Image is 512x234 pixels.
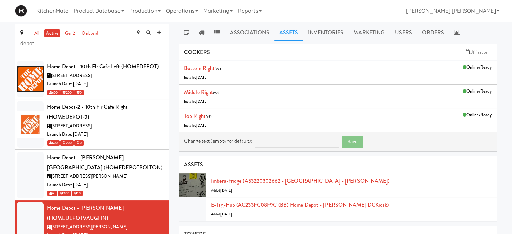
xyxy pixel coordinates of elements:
span: Added [211,212,232,217]
span: [DATE] [220,212,232,217]
a: onboard [80,29,100,38]
span: (v9) [215,66,221,71]
span: Added [211,188,232,193]
span: 0 [74,140,84,146]
li: Home Depot - [PERSON_NAME][GEOGRAPHIC_DATA] (HOMEDEPOTBOLTON)[STREET_ADDRESS][PERSON_NAME]Launch ... [15,150,169,200]
span: COOKERS [184,48,210,56]
div: Online/Ready [463,63,492,72]
div: Launch Date: [DATE] [47,181,164,189]
span: 600 [47,140,60,146]
div: Launch Date: [DATE] [47,80,164,88]
a: Bottom Right [184,64,215,72]
a: Middle Right [184,88,213,96]
span: ASSETS [184,161,203,168]
a: Utilization [462,47,492,57]
a: E-tag-hub (AC233FC08F9C (BB) Home Depot - [PERSON_NAME] DCKiosk) [211,201,389,209]
div: Launch Date: [DATE] [47,130,164,139]
span: 200 [60,90,73,95]
input: Search site [20,38,164,50]
span: [STREET_ADDRESS] [51,72,92,79]
div: Online/Ready [463,87,492,96]
div: Home Depot - [PERSON_NAME] (HOMEDEPOTVAUGHN) [47,203,164,223]
span: Installed [184,75,208,80]
div: Home Depot - [PERSON_NAME][GEOGRAPHIC_DATA] (HOMEDEPOTBOLTON) [47,153,164,172]
a: Orders [417,24,449,41]
a: Associations [225,24,274,41]
span: 65 [47,191,57,196]
img: Micromart [15,5,27,17]
div: Home Depot - 10th Flr Cafe Left (HOMEDEPOT) [47,62,164,72]
span: [STREET_ADDRESS][PERSON_NAME] [51,224,127,230]
span: Installed [184,123,208,128]
span: 200 [60,140,73,146]
span: [STREET_ADDRESS] [51,123,92,129]
button: Save [342,136,363,148]
span: [DATE] [196,99,208,104]
div: Home Depot-2 - 10th Flr Cafe Right (HOMEDEPOT-2) [47,102,164,122]
a: Inventories [303,24,348,41]
span: 600 [47,90,60,95]
a: Marketing [348,24,390,41]
a: active [44,29,60,38]
span: [DATE] [196,75,208,80]
span: 0 [74,90,84,95]
a: Assets [274,24,303,41]
div: Online/Ready [463,111,492,120]
span: [DATE] [220,188,232,193]
label: Change text (empty for default): [184,136,252,146]
span: (v9) [213,90,219,95]
a: gen2 [63,29,77,38]
a: Users [390,24,417,41]
li: Home Depot-2 - 10th Flr Cafe Right (HOMEDEPOT-2)[STREET_ADDRESS]Launch Date: [DATE] 600 200 0 [15,99,169,150]
a: Top Right [184,112,206,120]
span: [DATE] [196,123,208,128]
span: [STREET_ADDRESS][PERSON_NAME] [51,173,127,179]
span: 10 [72,191,83,196]
li: Home Depot - 10th Flr Cafe Left (HOMEDEPOT)[STREET_ADDRESS]Launch Date: [DATE] 600 200 0 [15,59,169,99]
a: Imbera-fridge (A53220302662 - [GEOGRAPHIC_DATA] - [PERSON_NAME]) [211,177,389,185]
span: 200 [58,191,71,196]
span: Installed [184,99,208,104]
a: all [33,29,41,38]
span: (v9) [206,114,212,119]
